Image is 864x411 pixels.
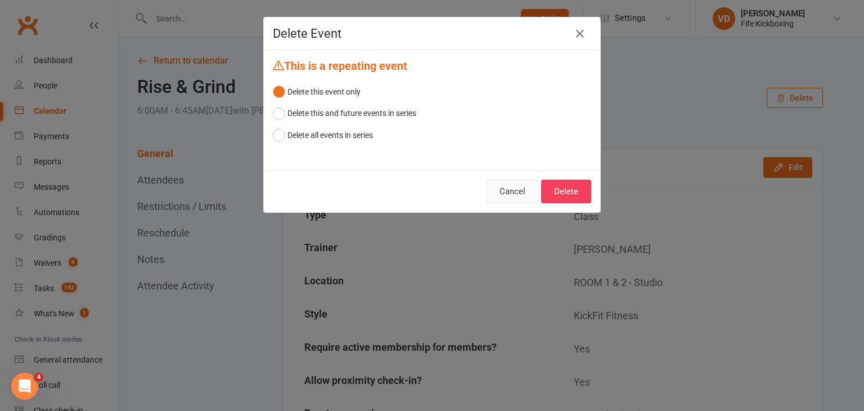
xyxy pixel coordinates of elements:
[11,373,38,400] iframe: Intercom live chat
[273,102,416,124] button: Delete this and future events in series
[487,180,538,203] button: Cancel
[273,26,591,41] h4: Delete Event
[273,81,361,102] button: Delete this event only
[34,373,43,382] span: 4
[571,25,589,43] button: Close
[273,59,591,72] h4: This is a repeating event
[541,180,591,203] button: Delete
[273,124,373,146] button: Delete all events in series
